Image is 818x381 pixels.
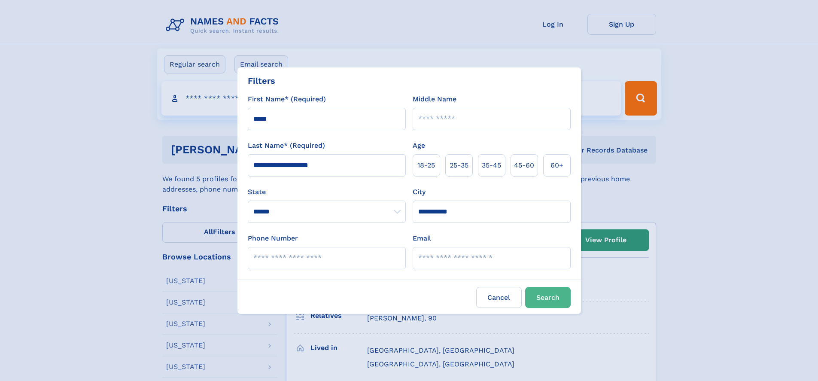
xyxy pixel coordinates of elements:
[248,140,325,151] label: Last Name* (Required)
[476,287,522,308] label: Cancel
[482,160,501,171] span: 35‑45
[248,94,326,104] label: First Name* (Required)
[413,187,426,197] label: City
[248,233,298,244] label: Phone Number
[550,160,563,171] span: 60+
[248,187,406,197] label: State
[450,160,468,171] span: 25‑35
[525,287,571,308] button: Search
[514,160,534,171] span: 45‑60
[413,140,425,151] label: Age
[417,160,435,171] span: 18‑25
[248,74,275,87] div: Filters
[413,233,431,244] label: Email
[413,94,456,104] label: Middle Name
